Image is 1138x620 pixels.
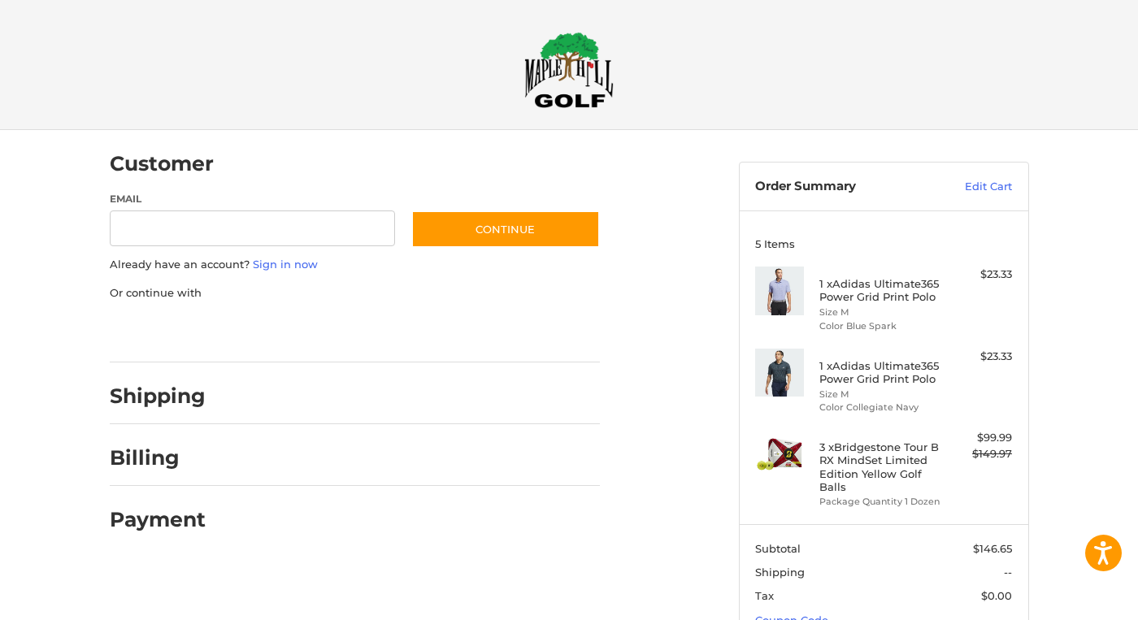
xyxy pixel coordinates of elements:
span: $146.65 [973,542,1012,555]
h3: Order Summary [755,179,930,195]
span: Shipping [755,566,805,579]
img: Maple Hill Golf [524,32,614,108]
div: $99.99 [948,430,1012,446]
div: $23.33 [948,267,1012,283]
h4: 3 x Bridgestone Tour B RX MindSet Limited Edition Yellow Golf Balls [819,440,944,493]
h3: 5 Items [755,237,1012,250]
h2: Billing [110,445,205,470]
li: Color Blue Spark [819,319,944,333]
li: Color Collegiate Navy [819,401,944,414]
h2: Shipping [110,384,206,409]
span: Subtotal [755,542,801,555]
h2: Customer [110,151,214,176]
iframe: PayPal-paypal [104,317,226,346]
label: Email [110,192,396,206]
iframe: PayPal-venmo [380,317,502,346]
a: Edit Cart [930,179,1012,195]
p: Already have an account? [110,257,600,273]
li: Size M [819,306,944,319]
span: -- [1004,566,1012,579]
a: Sign in now [253,258,318,271]
iframe: PayPal-paylater [242,317,364,346]
p: Or continue with [110,285,600,301]
li: Size M [819,388,944,401]
h4: 1 x Adidas Ultimate365 Power Grid Print Polo [819,359,944,386]
div: $23.33 [948,349,1012,365]
div: $149.97 [948,446,1012,462]
li: Package Quantity 1 Dozen [819,495,944,509]
h2: Payment [110,507,206,532]
button: Continue [411,210,600,248]
h4: 1 x Adidas Ultimate365 Power Grid Print Polo [819,277,944,304]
